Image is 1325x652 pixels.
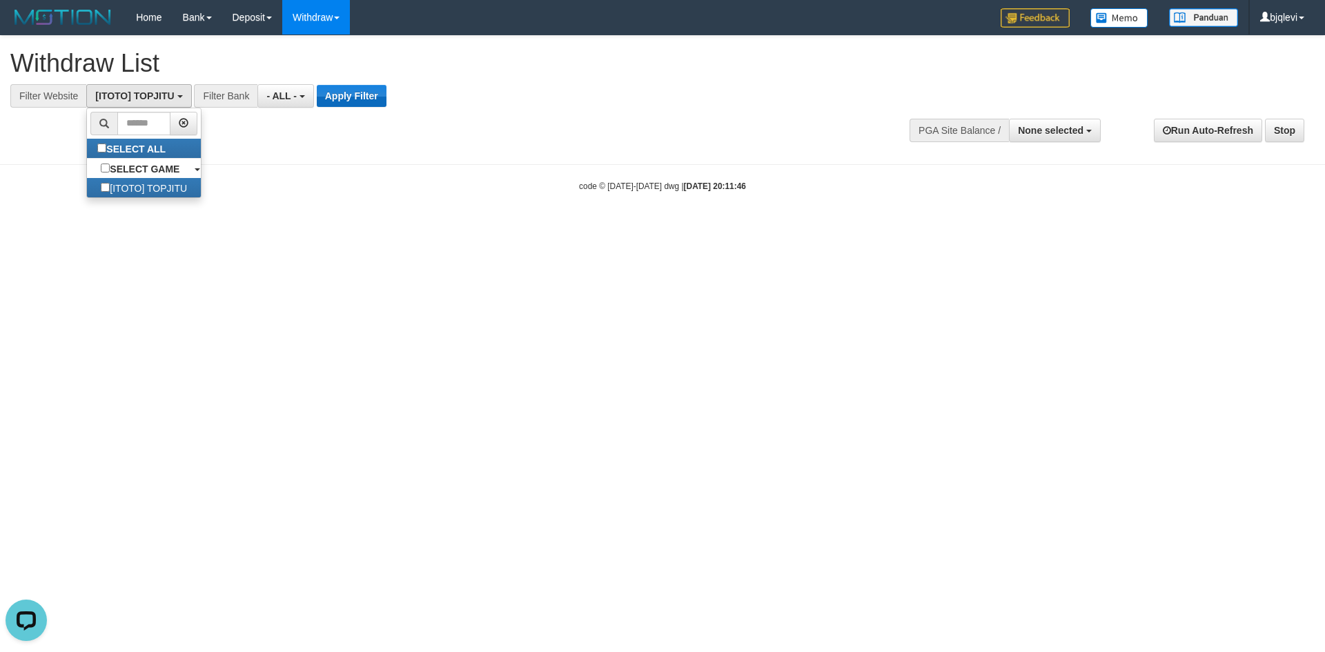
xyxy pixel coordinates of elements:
label: [ITOTO] TOPJITU [87,178,201,197]
button: - ALL - [257,84,313,108]
a: Stop [1265,119,1304,142]
span: None selected [1018,125,1083,136]
button: [ITOTO] TOPJITU [86,84,191,108]
label: SELECT ALL [87,139,179,158]
h1: Withdraw List [10,50,870,77]
div: PGA Site Balance / [910,119,1009,142]
img: panduan.png [1169,8,1238,27]
img: MOTION_logo.png [10,7,115,28]
span: - ALL - [266,90,297,101]
small: code © [DATE]-[DATE] dwg | [579,181,746,191]
img: Button%20Memo.svg [1090,8,1148,28]
button: Open LiveChat chat widget [6,6,47,47]
input: SELECT ALL [97,144,106,152]
span: [ITOTO] TOPJITU [95,90,174,101]
button: Apply Filter [317,85,386,107]
input: SELECT GAME [101,164,110,172]
b: SELECT GAME [110,164,179,175]
strong: [DATE] 20:11:46 [684,181,746,191]
div: Filter Bank [194,84,257,108]
input: [ITOTO] TOPJITU [101,183,110,192]
a: SELECT GAME [87,159,201,178]
a: Run Auto-Refresh [1154,119,1262,142]
img: Feedback.jpg [1001,8,1070,28]
div: Filter Website [10,84,86,108]
button: None selected [1009,119,1101,142]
